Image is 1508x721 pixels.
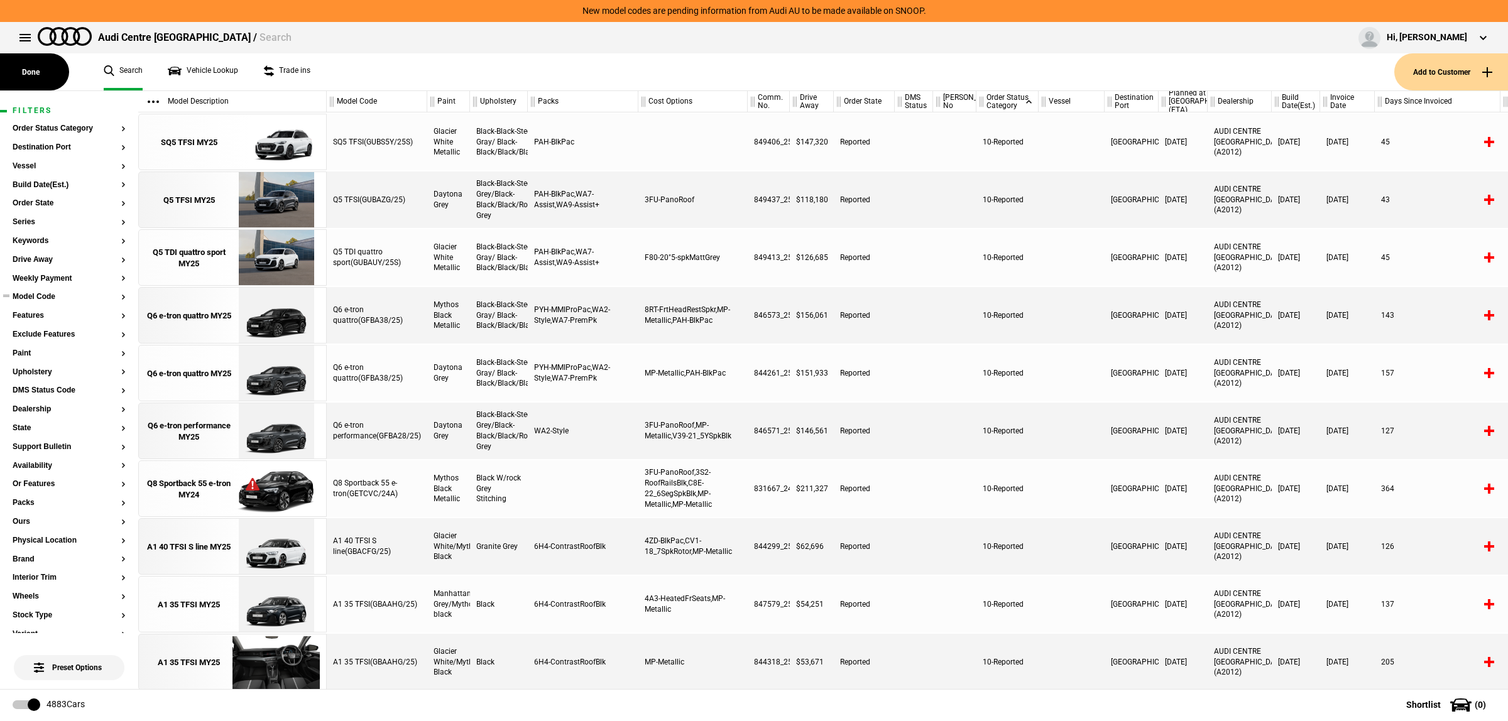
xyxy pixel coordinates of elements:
[327,171,427,228] div: Q5 TFSI(GUBAZG/25)
[790,634,834,690] div: $53,671
[145,114,232,171] a: SQ5 TFSI MY25
[13,368,126,387] section: Upholstery
[13,124,126,143] section: Order Status Category
[1105,518,1159,575] div: [GEOGRAPHIC_DATA]
[748,114,790,170] div: 849406_25
[1272,403,1320,459] div: [DATE]
[1320,114,1375,170] div: [DATE]
[13,480,126,499] section: Or Features
[976,229,1039,286] div: 10-Reported
[1208,229,1272,286] div: AUDI CENTRE [GEOGRAPHIC_DATA] (A2012)
[232,403,320,460] img: Audi_GFBA28_25_FW_6Y6Y_3FU_WA2_V39_PAH_PY2_(Nadin:_3FU_C05_PAH_PY2_SN8_V39_WA2)_ext.png
[528,403,638,459] div: WA2-Style
[1208,576,1272,632] div: AUDI CENTRE [GEOGRAPHIC_DATA] (A2012)
[427,460,470,517] div: Mythos Black Metallic
[638,287,748,344] div: 8RT-FrtHeadRestSpkr,MP-Metallic,PAH-BlkPac
[470,518,528,575] div: Granite Grey
[1208,634,1272,690] div: AUDI CENTRE [GEOGRAPHIC_DATA] (A2012)
[1208,171,1272,228] div: AUDI CENTRE [GEOGRAPHIC_DATA] (A2012)
[1105,403,1159,459] div: [GEOGRAPHIC_DATA]
[13,462,126,480] section: Availability
[327,460,427,517] div: Q8 Sportback 55 e-tron(GETCVC/24A)
[976,576,1039,632] div: 10-Reported
[1375,634,1500,690] div: 205
[976,171,1039,228] div: 10-Reported
[13,199,126,218] section: Order State
[13,107,126,115] h1: Filters
[13,405,126,424] section: Dealership
[790,171,834,228] div: $118,180
[528,114,638,170] div: PAH-BlkPac
[1159,171,1208,228] div: [DATE]
[1375,576,1500,632] div: 137
[638,91,747,112] div: Cost Options
[748,171,790,228] div: 849437_25
[470,91,527,112] div: Upholstery
[1105,576,1159,632] div: [GEOGRAPHIC_DATA]
[790,518,834,575] div: $62,696
[13,312,126,330] section: Features
[13,199,126,208] button: Order State
[1320,403,1375,459] div: [DATE]
[976,287,1039,344] div: 10-Reported
[748,634,790,690] div: 844318_25
[13,480,126,489] button: Or Features
[13,256,126,274] section: Drive Away
[427,345,470,401] div: Daytona Grey
[528,91,638,112] div: Packs
[1159,229,1208,286] div: [DATE]
[1320,345,1375,401] div: [DATE]
[36,648,102,672] span: Preset Options
[138,91,326,112] div: Model Description
[13,237,126,256] section: Keywords
[470,634,528,690] div: Black
[38,27,92,46] img: audi.png
[528,576,638,632] div: 6H4-ContrastRoofBlk
[790,345,834,401] div: $151,933
[1375,518,1500,575] div: 126
[1387,31,1467,44] div: Hi, [PERSON_NAME]
[1159,91,1207,112] div: Planned at [GEOGRAPHIC_DATA] (ETA)
[13,162,126,171] button: Vessel
[13,518,126,536] section: Ours
[1272,229,1320,286] div: [DATE]
[834,460,895,517] div: Reported
[470,171,528,228] div: Black-Black-Steel Grey/Black-Black/Black/Rock Grey
[427,634,470,690] div: Glacier White/Mythos Black
[834,287,895,344] div: Reported
[1320,287,1375,344] div: [DATE]
[13,386,126,405] section: DMS Status Code
[427,576,470,632] div: Manhattan Grey/Mythos black
[638,171,748,228] div: 3FU-PanoRoof
[1105,91,1158,112] div: Destination Port
[1375,460,1500,517] div: 364
[327,576,427,632] div: A1 35 TFSI(GBAAHG/25)
[1406,700,1441,709] span: Shortlist
[232,172,320,229] img: Audi_GUBAZG_25_FW_6Y6Y_3FU_WA9_PAH_WA7_6FJ_PYH_F80_H65_(Nadin:_3FU_6FJ_C56_F80_H65_PAH_PYH_S9S_WA...
[13,555,126,564] button: Brand
[232,634,320,691] img: Audi_GBAAHG_25_KR_2Y0E_6H4_6FB_(Nadin:_6FB_6H4_C41)_ext.png
[427,171,470,228] div: Daytona Grey
[13,181,126,190] button: Build Date(Est.)
[1039,91,1104,112] div: Vessel
[976,403,1039,459] div: 10-Reported
[13,312,126,320] button: Features
[1387,689,1508,720] button: Shortlist(0)
[528,345,638,401] div: PYH-MMIProPac,WA2-Style,WA7-PremPk
[470,114,528,170] div: Black-Black-Steel Gray/ Black-Black/Black/Black
[13,499,126,507] button: Packs
[790,287,834,344] div: $156,061
[638,460,748,517] div: 3FU-PanoRoof,3S2-RoofRailsBlk,C8E-22_6SegSpkBlk,MP-Metallic,MP-Metallic
[1105,460,1159,517] div: [GEOGRAPHIC_DATA]
[1375,345,1500,401] div: 157
[13,237,126,246] button: Keywords
[13,162,126,181] section: Vessel
[1272,460,1320,517] div: [DATE]
[470,403,528,459] div: Black-Black-Steel Grey/Black-Black/Black/Rock Grey
[748,403,790,459] div: 846571_25
[1208,287,1272,344] div: AUDI CENTRE [GEOGRAPHIC_DATA] (A2012)
[1105,287,1159,344] div: [GEOGRAPHIC_DATA]
[1320,171,1375,228] div: [DATE]
[13,630,126,649] section: Variant
[13,124,126,133] button: Order Status Category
